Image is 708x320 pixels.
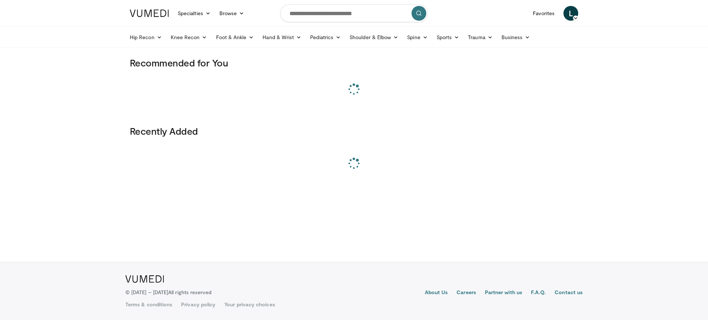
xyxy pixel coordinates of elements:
[425,289,448,297] a: About Us
[125,275,164,283] img: VuMedi Logo
[280,4,428,22] input: Search topics, interventions
[485,289,522,297] a: Partner with us
[497,30,535,45] a: Business
[130,125,578,137] h3: Recently Added
[457,289,476,297] a: Careers
[168,289,211,295] span: All rights reserved
[130,57,578,69] h3: Recommended for You
[130,10,169,17] img: VuMedi Logo
[432,30,464,45] a: Sports
[345,30,403,45] a: Shoulder & Elbow
[464,30,497,45] a: Trauma
[528,6,559,21] a: Favorites
[403,30,432,45] a: Spine
[212,30,258,45] a: Foot & Ankle
[258,30,306,45] a: Hand & Wrist
[166,30,212,45] a: Knee Recon
[173,6,215,21] a: Specialties
[181,301,215,308] a: Privacy policy
[125,301,172,308] a: Terms & conditions
[125,30,166,45] a: Hip Recon
[531,289,546,297] a: F.A.Q.
[125,289,212,296] p: © [DATE] – [DATE]
[555,289,583,297] a: Contact us
[563,6,578,21] a: L
[224,301,275,308] a: Your privacy choices
[306,30,345,45] a: Pediatrics
[215,6,249,21] a: Browse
